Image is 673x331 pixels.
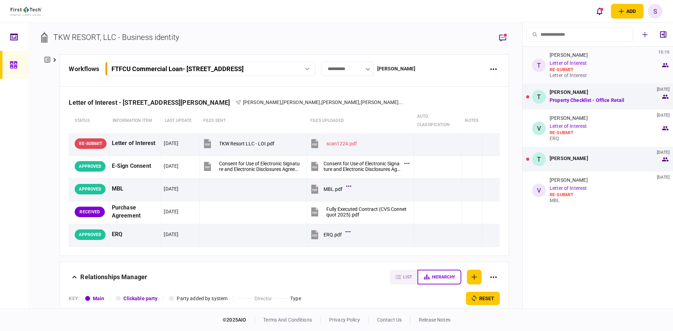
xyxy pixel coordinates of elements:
[324,186,342,192] div: MBL.pdf
[75,207,105,217] div: RECEIVED
[310,136,357,151] button: scan1224.pdf
[432,275,455,280] span: hierarchy
[223,316,255,324] div: © 2025 AIO
[69,295,80,302] div: KEY :
[550,130,661,136] div: re-submit
[321,99,360,105] span: [PERSON_NAME]
[202,136,274,151] button: TKW Resort LLC - LOI.pdf
[550,73,661,78] div: Letter of Interest
[112,158,159,174] div: E-Sign Consent
[361,99,399,105] span: [PERSON_NAME]
[80,270,147,284] div: Relationships Manager
[310,227,349,242] button: ERQ.pdf
[657,87,669,92] div: [DATE]
[657,150,669,155] div: [DATE]
[307,109,414,133] th: Files uploaded
[329,317,360,323] a: privacy policy
[75,161,106,172] div: APPROVED
[200,109,307,133] th: files sent
[263,317,312,323] a: terms and conditions
[164,140,178,147] div: [DATE]
[550,52,588,58] div: [PERSON_NAME]
[164,208,178,215] div: [DATE]
[657,112,669,118] div: [DATE]
[112,227,159,242] div: ERQ
[109,109,161,133] th: Information item
[324,232,342,237] div: ERQ.pdf
[69,99,236,106] div: Letter of Interest - [STREET_ADDRESS][PERSON_NAME]
[550,123,587,129] a: Letter of Interest
[112,136,159,151] div: Letter of Interest
[419,317,450,323] a: release notes
[532,90,546,104] div: T
[326,141,357,146] div: scan1224.pdf
[177,295,227,302] div: Party added by system
[11,7,42,16] img: client company logo
[414,109,461,133] th: auto classification
[164,163,178,170] div: [DATE]
[403,275,412,280] span: list
[320,99,321,105] span: ,
[550,115,588,121] div: [PERSON_NAME]
[53,32,179,43] div: TKW RESORT, LLC - Business identity
[75,138,106,149] div: RE-SUBMIT
[359,99,360,105] span: ,
[399,99,403,106] span: ...
[377,65,416,73] div: [PERSON_NAME]
[164,231,178,238] div: [DATE]
[326,206,408,218] div: Fully Executed Contract (CVS Connetquot 2025).pdf
[310,204,408,220] button: Fully Executed Contract (CVS Connetquot 2025).pdf
[310,181,349,197] button: MBL.pdf
[550,198,661,203] div: MBL
[324,161,401,172] div: Consent for Use of Electronic Signature and Electronic Disclosures Agreement Editable.pdf
[550,60,587,66] a: Letter of Interest
[69,109,109,133] th: status
[532,152,546,166] div: T
[75,229,106,240] div: APPROVED
[281,99,282,105] span: ,
[390,270,417,284] button: list
[93,295,104,302] div: Main
[123,295,157,302] div: Clickable party
[550,136,661,141] div: ERQ
[310,158,408,174] button: Consent for Use of Electronic Signature and Electronic Disclosures Agreement Editable.pdf
[417,270,461,284] button: hierarchy
[164,185,178,192] div: [DATE]
[219,161,300,172] div: Consent for Use of Electronic Signature and Electronic Disclosures Agreement Editable.pdf
[111,65,244,73] div: FTFCU Commercial Loan - [STREET_ADDRESS]
[550,89,588,95] div: [PERSON_NAME]
[112,204,159,220] div: Purchase Agreement
[219,141,274,146] div: TKW Resort LLC - LOI.pdf
[550,192,661,198] div: re-submit
[592,4,607,19] button: open notifications list
[550,67,661,73] div: re-submit
[648,4,662,19] button: S
[611,4,644,19] button: open adding identity options
[69,64,99,74] div: workflows
[202,158,300,174] button: Consent for Use of Electronic Signature and Electronic Disclosures Agreement Editable.pdf
[550,185,587,191] a: Letter of Interest
[282,99,320,105] span: [PERSON_NAME]
[658,49,669,55] div: 15:15
[243,99,403,106] div: Valerie Weatherly
[161,109,200,133] th: last update
[112,181,159,197] div: MBL
[466,292,500,305] button: reset
[105,62,315,76] button: FTFCU Commercial Loan- [STREET_ADDRESS]
[243,99,281,105] span: [PERSON_NAME]
[657,174,669,180] div: [DATE]
[377,317,402,323] a: contact us
[532,184,546,197] div: V
[532,122,546,135] div: V
[550,156,588,161] div: [PERSON_NAME]
[532,58,546,72] div: T
[550,97,624,103] a: Property Checklist - Office Retail
[290,295,301,302] div: Type
[461,109,482,133] th: notes
[550,177,588,183] div: [PERSON_NAME]
[75,184,106,194] div: APPROVED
